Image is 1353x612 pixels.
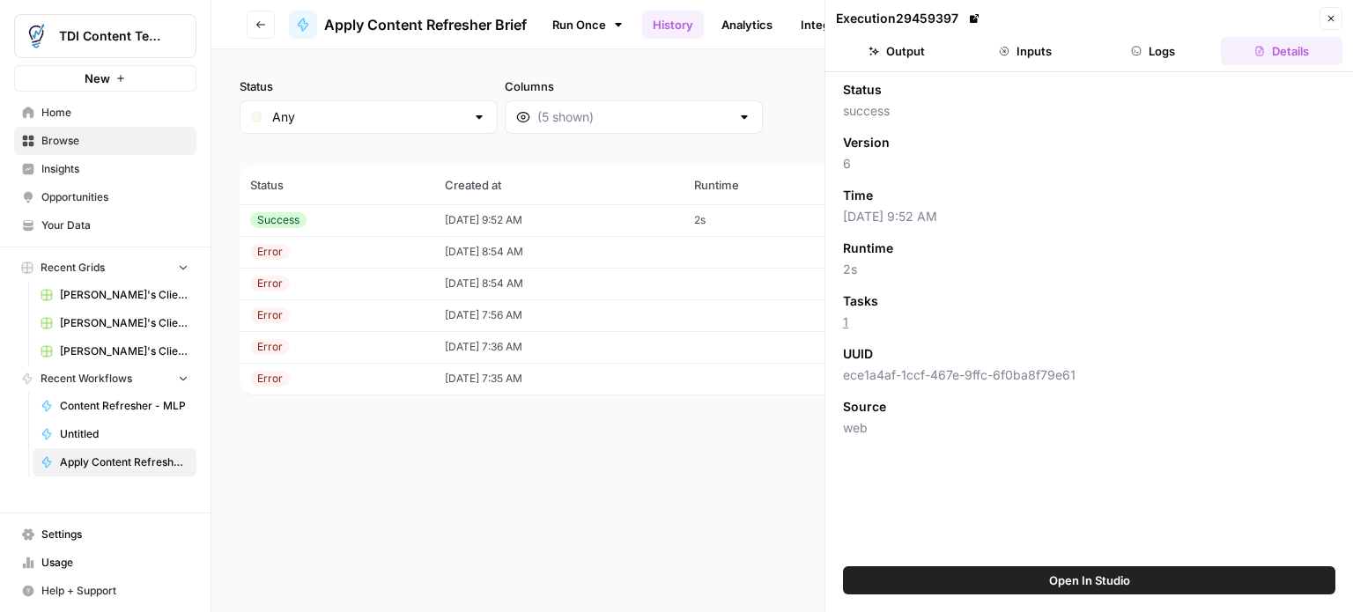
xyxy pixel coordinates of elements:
span: Usage [41,555,189,571]
td: [DATE] 9:52 AM [434,204,684,236]
td: [DATE] 8:54 AM [434,236,684,268]
button: Recent Grids [14,254,196,281]
label: Status [240,77,498,95]
span: Recent Grids [41,260,105,276]
a: Integrate [790,11,862,39]
span: Time [843,187,873,204]
button: New [14,65,196,92]
button: Recent Workflows [14,365,196,392]
div: Error [250,339,290,355]
span: New [85,70,110,87]
a: Apply Content Refresher Brief [33,448,196,476]
input: (5 shown) [537,108,730,126]
th: Status [240,166,434,204]
span: Source [843,398,886,416]
span: Your Data [41,218,189,233]
td: [DATE] 7:56 AM [434,299,684,331]
span: TDI Content Team [59,27,166,45]
div: Success [250,212,307,228]
a: [PERSON_NAME]'s Clients - Optimizing Content [33,337,196,365]
th: Created at [434,166,684,204]
span: Insights [41,161,189,177]
a: Content Refresher - MLP [33,392,196,420]
span: (6 records) [240,134,1325,166]
button: Open In Studio [843,566,1335,594]
a: Insights [14,155,196,183]
div: Error [250,276,290,291]
span: ece1a4af-1ccf-467e-9ffc-6f0ba8f79e61 [843,366,1335,384]
a: Browse [14,127,196,155]
div: Error [250,244,290,260]
a: 1 [843,314,848,329]
span: 6 [843,155,1335,173]
a: Apply Content Refresher Brief [289,11,527,39]
button: Logs [1093,37,1215,65]
a: Analytics [711,11,783,39]
span: Settings [41,527,189,542]
button: Workspace: TDI Content Team [14,14,196,58]
span: Help + Support [41,583,189,599]
span: Status [843,81,882,99]
a: Usage [14,549,196,577]
button: Output [836,37,957,65]
div: Execution 29459397 [836,10,983,27]
a: [PERSON_NAME]'s Clients - New Content [33,309,196,337]
span: [PERSON_NAME]'s Clients - Optimizing Content [60,343,189,359]
span: Runtime [843,240,893,257]
button: Inputs [965,37,1086,65]
a: [PERSON_NAME]'s Clients - New Content [33,281,196,309]
span: Browse [41,133,189,149]
span: Apply Content Refresher Brief [60,454,189,470]
a: Untitled [33,420,196,448]
span: UUID [843,345,873,363]
td: [DATE] 7:35 AM [434,363,684,394]
span: Recent Workflows [41,371,132,387]
td: 2s [684,204,849,236]
button: Help + Support [14,577,196,605]
span: [PERSON_NAME]'s Clients - New Content [60,287,189,303]
span: Untitled [60,426,189,442]
a: Run Once [541,10,635,40]
a: Home [14,99,196,127]
span: web [843,419,1335,437]
button: Details [1221,37,1342,65]
a: History [642,11,704,39]
span: Open In Studio [1049,571,1130,589]
span: Version [843,134,890,151]
th: Runtime [684,166,849,204]
div: Error [250,307,290,323]
td: [DATE] 7:36 AM [434,331,684,363]
td: [DATE] 8:54 AM [434,268,684,299]
span: Apply Content Refresher Brief [324,14,527,35]
span: [DATE] 9:52 AM [843,208,1335,225]
span: Tasks [843,292,878,310]
a: Settings [14,520,196,549]
a: Opportunities [14,183,196,211]
span: [PERSON_NAME]'s Clients - New Content [60,315,189,331]
div: Error [250,371,290,387]
span: 2s [843,261,1335,278]
input: Any [272,108,465,126]
span: success [843,102,1335,120]
span: Home [41,105,189,121]
img: TDI Content Team Logo [20,20,52,52]
a: Your Data [14,211,196,240]
span: Content Refresher - MLP [60,398,189,414]
span: Opportunities [41,189,189,205]
label: Columns [505,77,763,95]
